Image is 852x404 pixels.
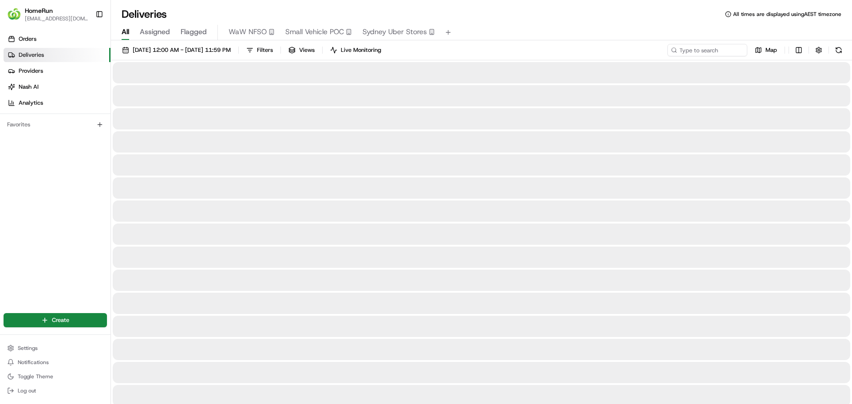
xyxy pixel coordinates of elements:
span: Map [765,46,777,54]
button: HomeRunHomeRun[EMAIL_ADDRESS][DOMAIN_NAME] [4,4,92,25]
span: Nash AI [19,83,39,91]
button: Notifications [4,356,107,369]
span: Create [52,316,69,324]
span: Analytics [19,99,43,107]
input: Type to search [667,44,747,56]
button: Filters [242,44,277,56]
span: All [122,27,129,37]
button: Log out [4,384,107,397]
button: Views [284,44,319,56]
button: HomeRun [25,6,53,15]
span: Providers [19,67,43,75]
span: Views [299,46,315,54]
span: WaW NFSO [229,27,267,37]
span: Live Monitoring [341,46,381,54]
span: Small Vehicle POC [285,27,344,37]
a: Nash AI [4,80,110,94]
a: Providers [4,64,110,78]
button: Live Monitoring [326,44,385,56]
span: Orders [19,35,36,43]
button: Create [4,313,107,327]
h1: Deliveries [122,7,167,21]
button: [DATE] 12:00 AM - [DATE] 11:59 PM [118,44,235,56]
button: Refresh [832,44,845,56]
span: Deliveries [19,51,44,59]
span: Filters [257,46,273,54]
img: HomeRun [7,7,21,21]
button: Toggle Theme [4,370,107,383]
span: Sydney Uber Stores [363,27,427,37]
button: [EMAIL_ADDRESS][DOMAIN_NAME] [25,15,88,22]
span: Flagged [181,27,207,37]
span: Log out [18,387,36,394]
span: Assigned [140,27,170,37]
span: Settings [18,345,38,352]
span: Notifications [18,359,49,366]
span: [DATE] 12:00 AM - [DATE] 11:59 PM [133,46,231,54]
a: Deliveries [4,48,110,62]
a: Analytics [4,96,110,110]
button: Map [751,44,781,56]
span: All times are displayed using AEST timezone [733,11,841,18]
span: Toggle Theme [18,373,53,380]
button: Settings [4,342,107,354]
a: Orders [4,32,110,46]
div: Favorites [4,118,107,132]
